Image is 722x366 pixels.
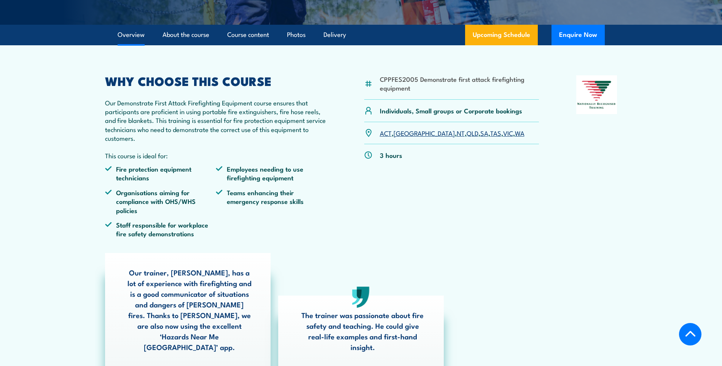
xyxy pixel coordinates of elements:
[503,128,513,137] a: VIC
[301,310,425,352] p: The trainer was passionate about fire safety and teaching. He could give real-life examples and f...
[163,25,209,45] a: About the course
[480,128,488,137] a: SA
[380,129,524,137] p: , , , , , , ,
[457,128,465,137] a: NT
[380,128,392,137] a: ACT
[105,75,327,86] h2: WHY CHOOSE THIS COURSE
[551,25,605,45] button: Enquire Now
[380,75,539,92] li: CPPFES2005 Demonstrate first attack firefighting equipment
[227,25,269,45] a: Course content
[105,98,327,143] p: Our Demonstrate First Attack Firefighting Equipment course ensures that participants are proficie...
[105,151,327,160] p: This course is ideal for:
[216,164,327,182] li: Employees needing to use firefighting equipment
[128,267,252,352] p: Our trainer, [PERSON_NAME], has a lot of experience with firefighting and is a good communicator ...
[380,106,522,115] p: Individuals, Small groups or Corporate bookings
[394,128,455,137] a: [GEOGRAPHIC_DATA]
[576,75,617,114] img: Nationally Recognised Training logo.
[105,164,216,182] li: Fire protection equipment technicians
[465,25,538,45] a: Upcoming Schedule
[324,25,346,45] a: Delivery
[515,128,524,137] a: WA
[105,188,216,215] li: Organisations aiming for compliance with OHS/WHS policies
[118,25,145,45] a: Overview
[490,128,501,137] a: TAS
[105,220,216,238] li: Staff responsible for workplace fire safety demonstrations
[216,188,327,215] li: Teams enhancing their emergency response skills
[380,151,402,159] p: 3 hours
[287,25,306,45] a: Photos
[467,128,478,137] a: QLD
